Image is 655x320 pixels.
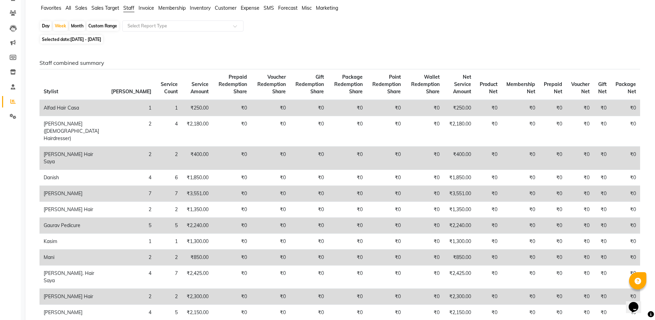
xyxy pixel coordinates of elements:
span: SMS [264,5,274,11]
td: ₹0 [566,266,594,289]
td: ₹0 [594,186,611,202]
span: Gift Redemption Share [295,74,324,95]
td: ₹0 [475,266,502,289]
td: ₹0 [566,100,594,116]
td: ₹0 [367,186,405,202]
td: ₹0 [290,218,328,234]
span: Service Count [161,81,178,95]
td: ₹0 [502,186,539,202]
td: ₹0 [367,266,405,289]
td: ₹1,350.00 [444,202,475,218]
td: ₹0 [328,100,367,116]
td: ₹0 [405,147,443,170]
td: ₹1,350.00 [182,202,213,218]
td: ₹1,850.00 [444,170,475,186]
td: ₹0 [539,186,567,202]
td: ₹0 [475,202,502,218]
td: ₹0 [539,100,567,116]
span: Membership [158,5,186,11]
td: ₹0 [290,170,328,186]
td: ₹0 [475,218,502,234]
td: ₹0 [251,234,290,250]
td: ₹0 [328,218,367,234]
td: [PERSON_NAME] Hair [39,289,107,305]
td: ₹0 [502,250,539,266]
td: ₹0 [475,116,502,147]
td: ₹0 [594,147,611,170]
td: ₹0 [213,266,251,289]
td: ₹0 [213,250,251,266]
td: Danish [39,170,107,186]
td: ₹0 [328,266,367,289]
td: ₹0 [367,116,405,147]
span: Sales Target [91,5,119,11]
td: [PERSON_NAME] Hair Saya [39,147,107,170]
td: ₹0 [502,147,539,170]
td: 6 [156,170,182,186]
span: Wallet Redemption Share [411,74,440,95]
span: Marketing [316,5,338,11]
td: [PERSON_NAME] Hair [39,202,107,218]
td: ₹0 [566,186,594,202]
span: Misc [302,5,312,11]
td: ₹0 [405,218,443,234]
td: ₹3,551.00 [444,186,475,202]
span: [DATE] - [DATE] [70,37,101,42]
td: ₹0 [290,289,328,305]
td: ₹0 [251,186,290,202]
span: Package Redemption Share [334,74,363,95]
div: Week [53,21,68,31]
td: ₹0 [367,170,405,186]
td: ₹0 [213,186,251,202]
td: ₹0 [611,234,640,250]
td: ₹400.00 [182,147,213,170]
td: ₹0 [251,116,290,147]
td: Mani [39,250,107,266]
td: ₹0 [475,100,502,116]
span: Selected date: [40,35,103,44]
span: Voucher Net [571,81,590,95]
td: ₹0 [566,289,594,305]
td: ₹0 [611,100,640,116]
td: ₹3,551.00 [182,186,213,202]
td: Kasim [39,234,107,250]
td: ₹0 [594,234,611,250]
td: ₹0 [566,147,594,170]
td: ₹1,850.00 [182,170,213,186]
td: ₹2,300.00 [182,289,213,305]
td: ₹0 [213,202,251,218]
td: 2 [107,202,156,218]
td: ₹0 [213,234,251,250]
td: ₹850.00 [444,250,475,266]
td: ₹0 [290,202,328,218]
td: ₹0 [611,147,640,170]
td: 1 [107,234,156,250]
span: Favorites [41,5,61,11]
td: 4 [107,170,156,186]
td: 2 [156,289,182,305]
td: ₹1,300.00 [182,234,213,250]
td: ₹2,425.00 [444,266,475,289]
td: ₹0 [251,100,290,116]
td: 5 [107,218,156,234]
td: 2 [156,202,182,218]
td: ₹0 [594,202,611,218]
td: ₹0 [502,266,539,289]
td: ₹0 [405,234,443,250]
td: ₹2,425.00 [182,266,213,289]
td: ₹250.00 [182,100,213,116]
td: ₹0 [539,289,567,305]
td: 7 [156,266,182,289]
span: Voucher Redemption Share [257,74,286,95]
td: ₹0 [539,218,567,234]
td: ₹0 [290,234,328,250]
td: ₹0 [251,202,290,218]
td: ₹0 [594,116,611,147]
span: All [65,5,71,11]
span: Prepaid Net [544,81,562,95]
td: ₹0 [566,202,594,218]
td: [PERSON_NAME] [39,186,107,202]
td: ₹0 [213,116,251,147]
span: Forecast [278,5,298,11]
td: ₹0 [475,170,502,186]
